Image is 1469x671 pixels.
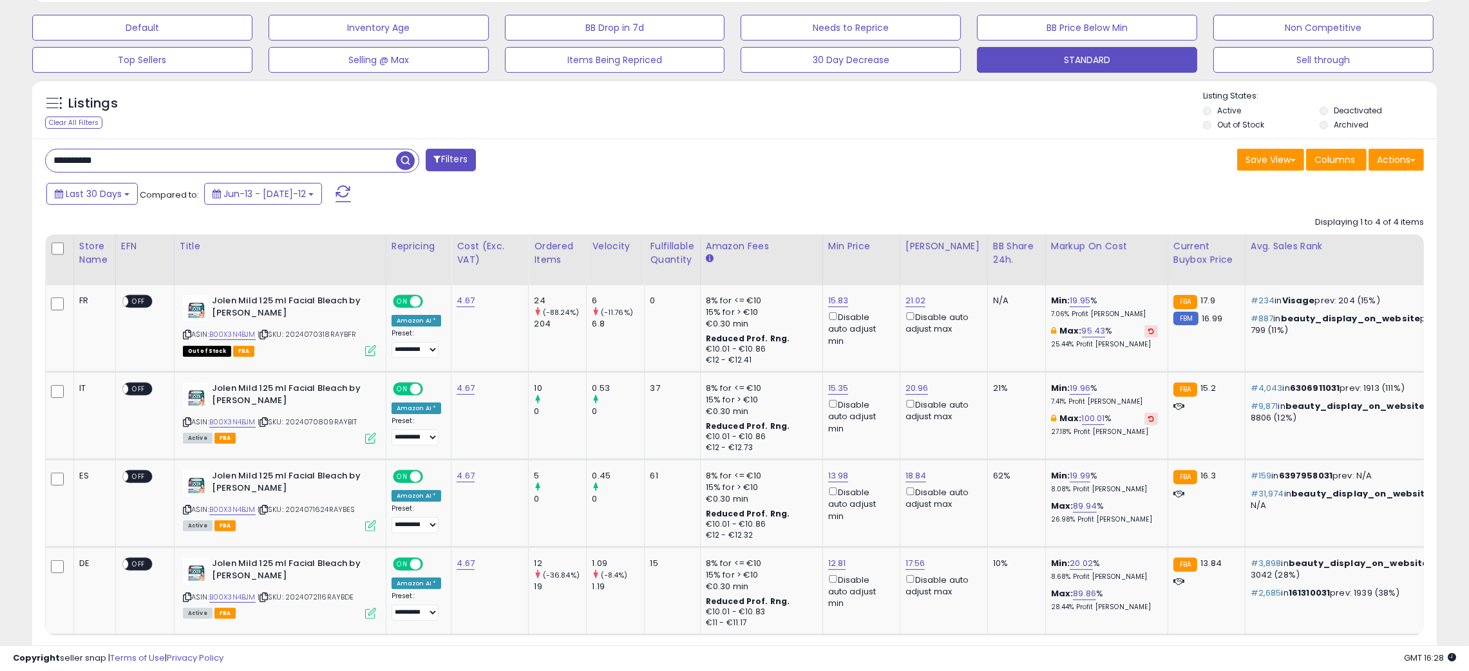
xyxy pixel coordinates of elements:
span: 6397958031 [1279,469,1333,482]
div: 204 [534,318,586,330]
div: €0.30 min [706,581,813,592]
p: 8.08% Profit [PERSON_NAME] [1051,485,1158,494]
button: Inventory Age [269,15,489,41]
div: €10.01 - €10.83 [706,607,813,618]
div: Ordered Items [534,240,581,267]
p: 8.68% Profit [PERSON_NAME] [1051,572,1158,581]
span: beauty_display_on_website [1285,400,1425,412]
div: Disable auto adjust max [905,485,978,510]
button: Sell through [1213,47,1434,73]
span: 16.99 [1202,312,1222,325]
span: All listings currently available for purchase on Amazon [183,608,213,619]
div: % [1051,413,1158,437]
label: Active [1217,105,1241,116]
small: FBA [1173,470,1197,484]
p: 26.98% Profit [PERSON_NAME] [1051,515,1158,524]
small: FBM [1173,312,1199,325]
p: in prev: 1913 (111%) [1251,383,1453,394]
a: 17.56 [905,557,925,570]
div: Disable auto adjust max [905,397,978,422]
b: Max: [1059,325,1082,337]
small: FBA [1173,383,1197,397]
a: 15.83 [828,294,849,307]
span: OFF [128,559,149,570]
span: 13.84 [1200,557,1222,569]
div: 6 [592,295,644,307]
span: OFF [421,471,442,482]
div: €10.01 - €10.86 [706,431,813,442]
a: 100.01 [1082,412,1105,425]
div: 8% for <= €10 [706,295,813,307]
span: #4,043 [1251,382,1283,394]
a: 12.81 [828,557,846,570]
small: FBA [1173,295,1197,309]
span: beauty_display_on_website [1281,312,1421,325]
span: FBA [214,608,236,619]
label: Archived [1334,119,1369,130]
div: 19 [534,581,586,592]
button: Items Being Repriced [505,47,725,73]
div: Amazon Fees [706,240,817,253]
div: % [1051,325,1158,349]
div: €12 - €12.73 [706,442,813,453]
div: 1.09 [592,558,644,569]
a: 4.67 [457,557,475,570]
p: in prev: 204 (15%) [1251,295,1453,307]
b: Jolen Mild 125 ml Facial Bleach by [PERSON_NAME] [212,558,368,585]
div: 15% for > €10 [706,307,813,318]
a: 13.98 [828,469,849,482]
div: Preset: [392,329,442,358]
div: Amazon AI * [392,402,442,414]
b: Reduced Prof. Rng. [706,333,790,344]
div: 1.19 [592,581,644,592]
small: (-8.4%) [601,570,628,580]
span: All listings currently available for purchase on Amazon [183,520,213,531]
div: Amazon AI * [392,315,442,326]
p: 25.44% Profit [PERSON_NAME] [1051,340,1158,349]
span: ON [394,471,410,482]
div: Disable auto adjust min [828,310,890,347]
button: Selling @ Max [269,47,489,73]
div: €12 - €12.32 [706,530,813,541]
div: Disable auto adjust max [905,572,978,598]
div: Velocity [592,240,639,253]
p: in prev: 3042 (28%) [1251,558,1453,581]
a: 95.43 [1082,325,1106,337]
a: B00X3N4BJM [209,329,256,340]
label: Deactivated [1334,105,1382,116]
span: OFF [421,296,442,307]
b: Max: [1059,412,1082,424]
span: #887 [1251,312,1274,325]
div: 61 [650,470,690,482]
a: Privacy Policy [167,652,223,664]
p: in prev: N/A [1251,470,1453,482]
a: 89.86 [1073,587,1096,600]
p: 7.06% Profit [PERSON_NAME] [1051,310,1158,319]
span: #2,685 [1251,587,1282,599]
div: €0.30 min [706,493,813,505]
a: 4.67 [457,382,475,395]
div: 12 [534,558,586,569]
div: N/A [993,295,1036,307]
a: 19.96 [1070,382,1090,395]
a: 89.94 [1073,500,1097,513]
div: 10% [993,558,1036,569]
div: 0 [534,406,586,417]
div: 6.8 [592,318,644,330]
div: IT [79,383,106,394]
div: EFN [121,240,169,253]
div: ASIN: [183,295,376,355]
div: Disable auto adjust min [828,572,890,610]
span: 6306911031 [1290,382,1340,394]
b: Min: [1051,469,1070,482]
span: FBA [233,346,255,357]
a: 19.95 [1070,294,1090,307]
span: #31,974 [1251,487,1284,500]
span: OFF [128,384,149,395]
a: B00X3N4BJM [209,592,256,603]
small: (-36.84%) [543,570,580,580]
b: Min: [1051,557,1070,569]
span: Jun-13 - [DATE]-12 [223,187,306,200]
span: 16.3 [1200,469,1216,482]
div: Fulfillable Quantity [650,240,694,267]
